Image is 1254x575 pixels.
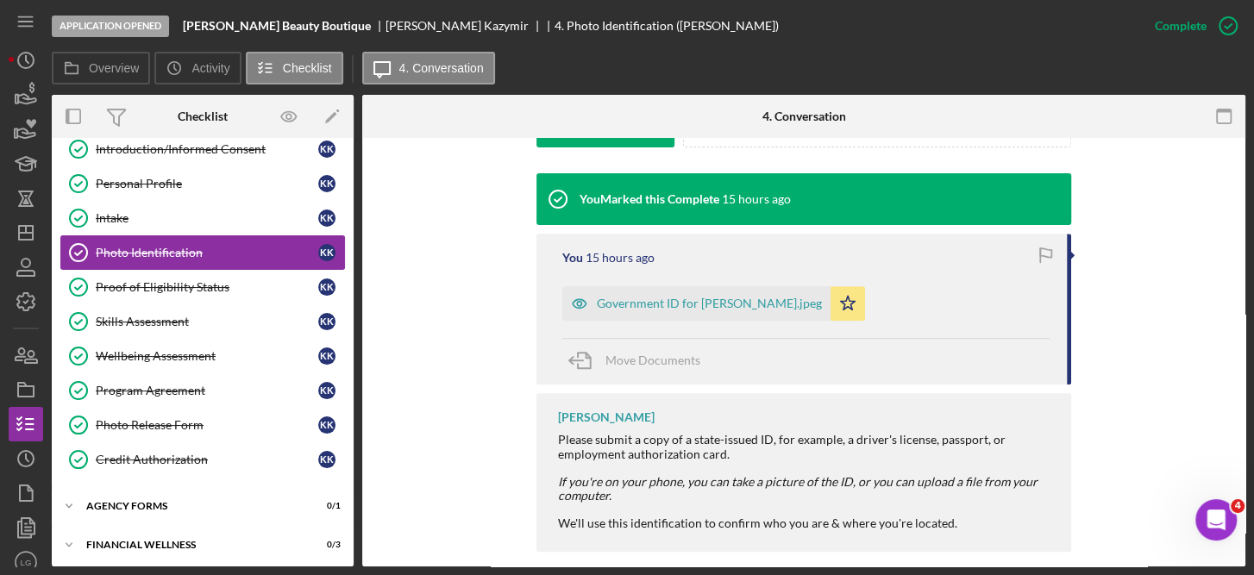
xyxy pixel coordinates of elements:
[318,278,335,296] div: K K
[558,474,1038,503] em: If you're on your phone, you can take a picture of the ID, or you can upload a file from your com...
[580,192,719,206] div: You Marked this Complete
[154,52,241,84] button: Activity
[52,52,150,84] button: Overview
[60,304,345,339] a: Skills AssessmentKK
[310,501,341,511] div: 0 / 1
[21,558,32,567] text: LG
[386,19,543,33] div: [PERSON_NAME] Kazymir
[586,251,655,265] time: 2025-09-23 12:14
[310,540,341,550] div: 0 / 3
[96,246,318,259] div: Photo Identification
[555,19,779,33] div: 4. Photo Identification ([PERSON_NAME])
[96,211,318,225] div: Intake
[183,19,371,33] b: [PERSON_NAME] Beauty Boutique
[318,141,335,158] div: K K
[399,61,484,75] label: 4. Conversation
[605,353,700,367] span: Move Documents
[318,175,335,192] div: K K
[60,270,345,304] a: Proof of Eligibility StatusKK
[60,339,345,373] a: Wellbeing AssessmentKK
[558,410,655,424] div: [PERSON_NAME]
[191,61,229,75] label: Activity
[762,109,845,123] div: 4. Conversation
[86,501,298,511] div: Agency Forms
[318,382,335,399] div: K K
[60,132,345,166] a: Introduction/Informed ConsentKK
[318,313,335,330] div: K K
[318,244,335,261] div: K K
[60,235,345,270] a: Photo IdentificationKK
[562,251,583,265] div: You
[60,408,345,442] a: Photo Release FormKK
[60,166,345,201] a: Personal ProfileKK
[1155,9,1207,43] div: Complete
[558,433,1054,530] div: Please submit a copy of a state-issued ID, for example, a driver's license, passport, or employme...
[86,540,298,550] div: Financial Wellness
[96,315,318,328] div: Skills Assessment
[1231,499,1245,513] span: 4
[60,201,345,235] a: IntakeKK
[562,339,718,382] button: Move Documents
[597,297,822,310] div: Government ID for [PERSON_NAME].jpeg
[96,453,318,466] div: Credit Authorization
[96,349,318,363] div: Wellbeing Assessment
[362,52,495,84] button: 4. Conversation
[318,209,335,227] div: K K
[96,384,318,397] div: Program Agreement
[60,442,345,477] a: Credit AuthorizationKK
[283,61,332,75] label: Checklist
[1138,9,1245,43] button: Complete
[318,416,335,434] div: K K
[96,280,318,294] div: Proof of Eligibility Status
[246,52,343,84] button: Checklist
[96,142,318,156] div: Introduction/Informed Consent
[178,109,228,123] div: Checklist
[89,61,139,75] label: Overview
[96,418,318,432] div: Photo Release Form
[722,192,791,206] time: 2025-09-23 12:14
[318,451,335,468] div: K K
[52,16,169,37] div: Application Opened
[1195,499,1237,541] iframe: Intercom live chat
[60,373,345,408] a: Program AgreementKK
[318,347,335,365] div: K K
[562,286,865,321] button: Government ID for [PERSON_NAME].jpeg
[96,177,318,191] div: Personal Profile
